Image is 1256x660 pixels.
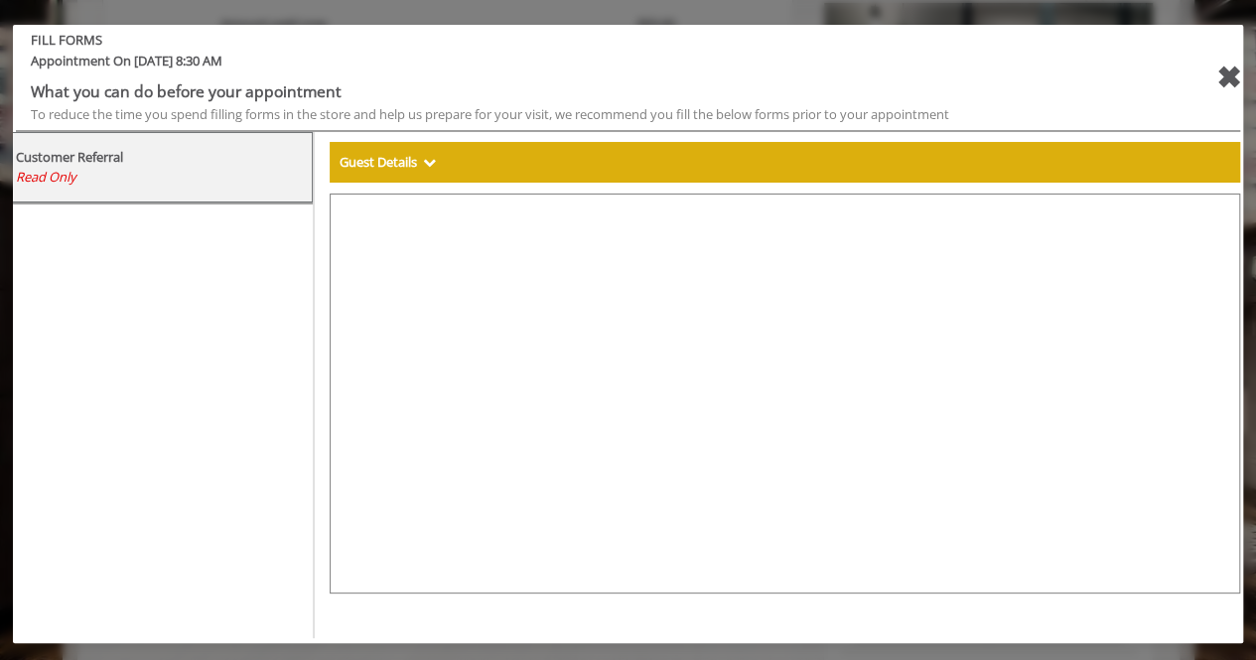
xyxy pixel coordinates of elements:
[16,30,1136,51] b: FILL FORMS
[16,148,123,166] b: Customer Referral
[16,51,1136,79] span: Appointment On [DATE] 8:30 AM
[31,80,342,102] b: What you can do before your appointment
[1215,54,1240,101] div: close forms
[423,153,436,171] span: Show
[31,104,1121,125] div: To reduce the time you spend filling forms in the store and help us prepare for your visit, we re...
[16,168,76,186] span: Read Only
[340,153,417,171] b: Guest Details
[330,194,1241,594] iframe: formsViewWeb
[330,142,1241,184] div: Guest Details Show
